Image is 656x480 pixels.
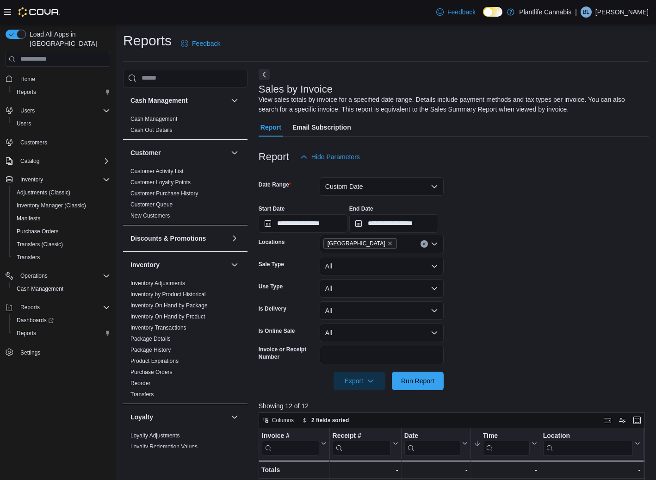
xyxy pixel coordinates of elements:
[543,431,633,455] div: Location
[404,431,468,455] button: Date
[20,107,35,114] span: Users
[401,376,434,386] span: Run Report
[229,233,240,244] button: Discounts & Promotions
[13,239,67,250] a: Transfers (Classic)
[259,205,285,212] label: Start Date
[2,136,114,149] button: Customers
[311,417,349,424] span: 2 fields sorted
[259,261,284,268] label: Sale Type
[259,415,297,426] button: Columns
[130,168,184,175] span: Customer Activity List
[595,6,649,18] p: [PERSON_NAME]
[229,411,240,423] button: Loyalty
[17,189,70,196] span: Adjustments (Classic)
[13,118,110,129] span: Users
[519,6,571,18] p: Plantlife Cannabis
[123,430,248,456] div: Loyalty
[483,431,530,455] div: Time
[17,285,63,293] span: Cash Management
[259,181,291,188] label: Date Range
[130,313,205,320] a: Inventory On Hand by Product
[6,69,110,383] nav: Complex example
[130,391,154,398] span: Transfers
[9,282,114,295] button: Cash Management
[483,7,502,17] input: Dark Mode
[13,187,110,198] span: Adjustments (Classic)
[20,176,43,183] span: Inventory
[13,200,110,211] span: Inventory Manager (Classic)
[130,291,206,298] span: Inventory by Product Historical
[17,302,43,313] button: Reports
[130,116,177,122] a: Cash Management
[17,330,36,337] span: Reports
[17,270,51,281] button: Operations
[17,74,39,85] a: Home
[9,314,114,327] a: Dashboards
[259,238,285,246] label: Locations
[130,302,208,309] span: Inventory On Hand by Package
[13,252,43,263] a: Transfers
[9,199,114,212] button: Inventory Manager (Classic)
[2,301,114,314] button: Reports
[130,412,227,422] button: Loyalty
[130,234,206,243] h3: Discounts & Promotions
[130,96,227,105] button: Cash Management
[17,317,54,324] span: Dashboards
[2,155,114,168] button: Catalog
[130,212,170,219] a: New Customers
[259,305,286,312] label: Is Delivery
[130,179,191,186] span: Customer Loyalty Points
[13,328,110,339] span: Reports
[332,431,390,455] div: Receipt # URL
[9,212,114,225] button: Manifests
[130,201,173,208] a: Customer Queue
[260,118,281,137] span: Report
[13,239,110,250] span: Transfers (Classic)
[17,228,59,235] span: Purchase Orders
[13,226,110,237] span: Purchase Orders
[17,137,110,148] span: Customers
[581,6,592,18] div: Bruno Leest
[17,254,40,261] span: Transfers
[447,7,476,17] span: Feedback
[9,117,114,130] button: Users
[123,278,248,404] div: Inventory
[261,464,327,475] div: Totals
[311,152,360,162] span: Hide Parameters
[130,357,179,365] span: Product Expirations
[320,301,444,320] button: All
[262,431,327,455] button: Invoice #
[2,104,114,117] button: Users
[9,186,114,199] button: Adjustments (Classic)
[298,415,353,426] button: 2 fields sorted
[20,304,40,311] span: Reports
[13,87,40,98] a: Reports
[130,260,227,269] button: Inventory
[123,166,248,225] div: Customer
[130,380,150,386] a: Reorder
[130,234,227,243] button: Discounts & Promotions
[292,118,351,137] span: Email Subscription
[332,431,398,455] button: Receipt #
[20,272,48,280] span: Operations
[130,115,177,123] span: Cash Management
[617,415,628,426] button: Display options
[262,431,319,455] div: Invoice #
[123,113,248,139] div: Cash Management
[130,96,188,105] h3: Cash Management
[17,347,44,358] a: Settings
[2,72,114,86] button: Home
[19,7,60,17] img: Cova
[13,213,44,224] a: Manifests
[229,95,240,106] button: Cash Management
[433,3,479,21] a: Feedback
[320,279,444,298] button: All
[17,120,31,127] span: Users
[13,213,110,224] span: Manifests
[26,30,110,48] span: Load All Apps in [GEOGRAPHIC_DATA]
[323,238,397,249] span: Calgary - University District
